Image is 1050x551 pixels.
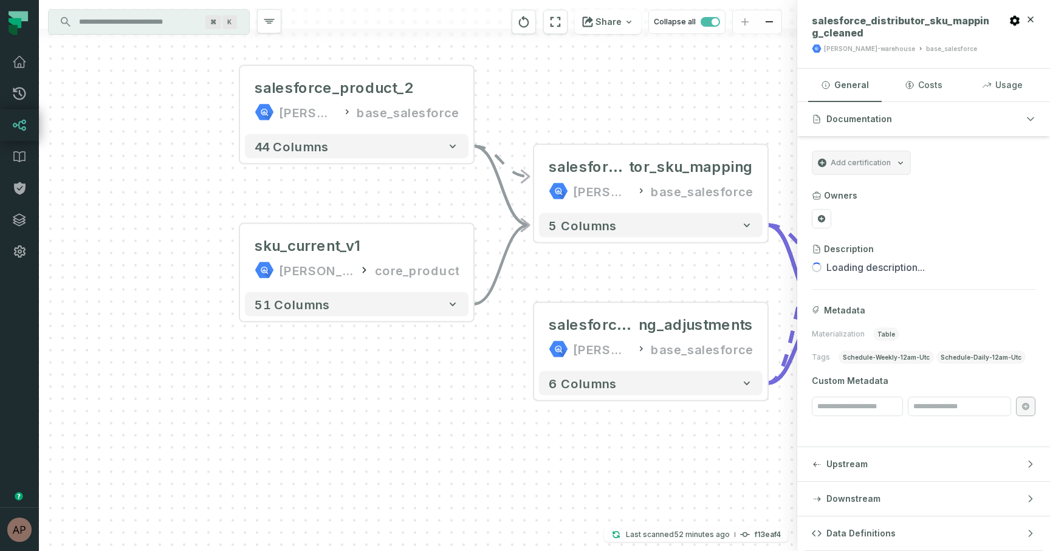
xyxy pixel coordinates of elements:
span: tor_sku_mapping [629,157,753,177]
span: ng_adjustments [639,315,753,335]
button: Downstream [797,482,1050,516]
g: Edge from 02f5fb01815d2e67f4875abbb68a010b to d7d374101cb9051b529a7dc95f7d6ac3 [767,256,823,383]
span: salesforce_distributor_sku_mappi [549,315,639,335]
div: sku_current_v1 [255,236,360,256]
div: Tooltip anchor [13,491,24,502]
button: Upstream [797,447,1050,481]
div: juul-warehouse [824,44,915,53]
span: Custom Metadata [812,375,1035,387]
button: Last scanned[DATE] 7:07:47 PMf13eaf4 [604,527,788,542]
div: salesforce_distributor_sku_mapping [549,157,753,177]
div: core_product [375,261,459,280]
relative-time: Sep 22, 2025, 7:07 PM EDT [674,530,730,539]
div: juul-warehouse [279,103,337,122]
h3: Description [824,243,874,255]
button: Share [575,10,641,34]
button: Costs [887,69,960,101]
span: 5 columns [549,218,617,233]
span: schedule-weekly-12am-utc [839,351,934,364]
div: salesforce_distributor_sku_mapping_adjustments [549,315,753,335]
button: General [808,69,882,101]
div: base_salesforce [357,103,459,122]
div: base_salesforce [651,182,753,201]
div: base_salesforce [926,44,977,53]
span: Press ⌘ + K to focus the search bar [222,15,237,29]
div: base_salesforce [651,340,753,359]
g: Edge from 02f5fb01815d2e67f4875abbb68a010b to d7d374101cb9051b529a7dc95f7d6ac3 [767,314,823,383]
span: Documentation [826,113,892,125]
div: juul-warehouse [279,261,353,280]
span: Tags [812,352,830,362]
button: Documentation [797,102,1050,136]
span: salesforce_distributor_sku_mapping_cleaned [812,15,992,39]
span: salesforce_distribu [549,157,629,177]
span: table [873,327,899,341]
h4: f13eaf4 [755,531,781,538]
span: Upstream [826,458,868,470]
button: Add certification [812,151,911,175]
div: salesforce_product_2 [255,78,414,98]
img: avatar of Aryan Siddhabathula (c) [7,518,32,542]
span: Downstream [826,493,880,505]
span: Materialization [812,329,865,339]
span: Loading description... [826,260,925,275]
g: Edge from 5c8258b4cebec8e7ed1ebb5b99c43962 to d7d374101cb9051b529a7dc95f7d6ac3 [767,225,823,256]
button: Collapse all [648,10,726,34]
button: zoom out [757,10,781,34]
button: Usage [966,69,1039,101]
g: Edge from dcbafd344b349e61f351e60b59b7f549 to 5c8258b4cebec8e7ed1ebb5b99c43962 [473,146,529,177]
span: 6 columns [549,376,617,391]
span: Data Definitions [826,527,896,539]
span: 51 columns [255,297,330,312]
g: Edge from bad933e105989d1d20f9c6ab106b21e9 to 5c8258b4cebec8e7ed1ebb5b99c43962 [473,225,529,304]
g: Edge from 5c8258b4cebec8e7ed1ebb5b99c43962 to d7d374101cb9051b529a7dc95f7d6ac3 [767,225,823,314]
p: Last scanned [626,529,730,541]
span: Press ⌘ + K to focus the search bar [205,15,221,29]
div: juul-warehouse [573,182,631,201]
g: Edge from dcbafd344b349e61f351e60b59b7f549 to 5c8258b4cebec8e7ed1ebb5b99c43962 [473,146,529,225]
span: Add certification [831,158,891,168]
div: juul-warehouse [573,340,631,359]
span: schedule-daily-12am-utc [936,351,1026,364]
span: Metadata [824,304,865,317]
h3: Owners [824,190,857,202]
button: Data Definitions [797,516,1050,550]
span: 44 columns [255,139,329,154]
